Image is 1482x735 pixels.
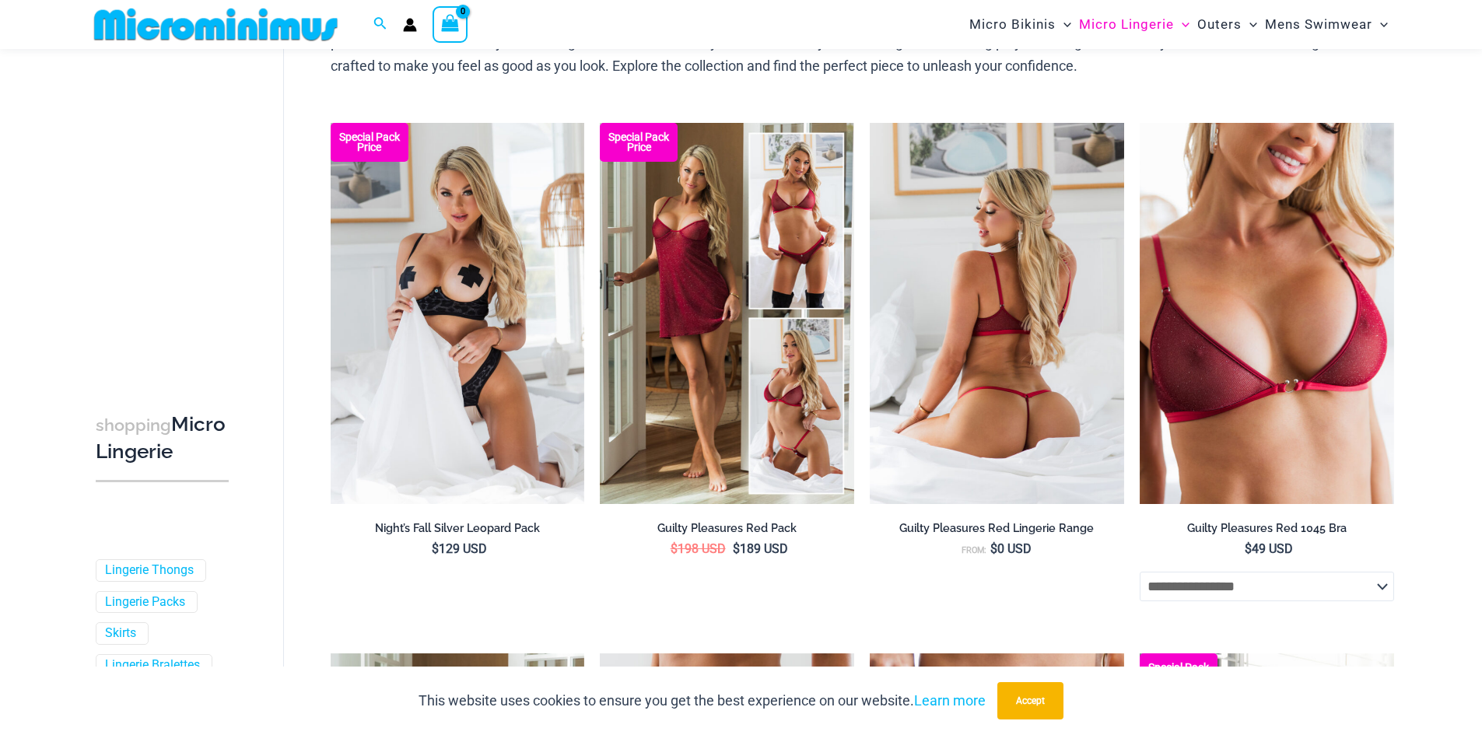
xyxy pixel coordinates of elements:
[331,521,585,536] h2: Night’s Fall Silver Leopard Pack
[671,541,726,556] bdi: 198 USD
[870,521,1124,541] a: Guilty Pleasures Red Lingerie Range
[1245,541,1252,556] span: $
[914,692,986,709] a: Learn more
[403,18,417,32] a: Account icon link
[96,52,236,363] iframe: TrustedSite Certified
[990,541,1032,556] bdi: 0 USD
[1079,5,1174,44] span: Micro Lingerie
[1261,5,1392,44] a: Mens SwimwearMenu ToggleMenu Toggle
[1075,5,1193,44] a: Micro LingerieMenu ToggleMenu Toggle
[1140,663,1217,683] b: Special Pack Price
[1140,123,1394,504] a: Guilty Pleasures Red 1045 Bra 01Guilty Pleasures Red 1045 Bra 02Guilty Pleasures Red 1045 Bra 02
[733,541,740,556] span: $
[600,123,854,504] a: Guilty Pleasures Red Collection Pack F Guilty Pleasures Red Collection Pack BGuilty Pleasures Red...
[1140,521,1394,541] a: Guilty Pleasures Red 1045 Bra
[432,541,487,556] bdi: 129 USD
[1242,5,1257,44] span: Menu Toggle
[1245,541,1293,556] bdi: 49 USD
[870,123,1124,504] img: Guilty Pleasures Red 1045 Bra 689 Micro 06
[419,689,986,712] p: This website uses cookies to ensure you get the best experience on our website.
[600,132,678,152] b: Special Pack Price
[1197,5,1242,44] span: Outers
[105,594,185,611] a: Lingerie Packs
[1056,5,1071,44] span: Menu Toggle
[969,5,1056,44] span: Micro Bikinis
[1140,123,1394,504] img: Guilty Pleasures Red 1045 Bra 01
[990,541,997,556] span: $
[331,521,585,541] a: Night’s Fall Silver Leopard Pack
[1372,5,1388,44] span: Menu Toggle
[88,7,344,42] img: MM SHOP LOGO FLAT
[331,123,585,504] img: Nights Fall Silver Leopard 1036 Bra 6046 Thong 09v2
[96,415,171,435] span: shopping
[432,541,439,556] span: $
[331,132,408,152] b: Special Pack Price
[1174,5,1189,44] span: Menu Toggle
[733,541,788,556] bdi: 189 USD
[963,2,1395,47] nav: Site Navigation
[1140,521,1394,536] h2: Guilty Pleasures Red 1045 Bra
[600,521,854,541] a: Guilty Pleasures Red Pack
[373,15,387,34] a: Search icon link
[962,545,986,555] span: From:
[105,658,200,674] a: Lingerie Bralettes
[331,123,585,504] a: Nights Fall Silver Leopard 1036 Bra 6046 Thong 09v2 Nights Fall Silver Leopard 1036 Bra 6046 Thon...
[105,626,136,642] a: Skirts
[1193,5,1261,44] a: OutersMenu ToggleMenu Toggle
[870,521,1124,536] h2: Guilty Pleasures Red Lingerie Range
[1265,5,1372,44] span: Mens Swimwear
[600,123,854,504] img: Guilty Pleasures Red Collection Pack F
[433,6,468,42] a: View Shopping Cart, empty
[671,541,678,556] span: $
[105,562,194,579] a: Lingerie Thongs
[997,682,1063,719] button: Accept
[600,521,854,536] h2: Guilty Pleasures Red Pack
[965,5,1075,44] a: Micro BikinisMenu ToggleMenu Toggle
[870,123,1124,504] a: Guilty Pleasures Red 1045 Bra 689 Micro 05Guilty Pleasures Red 1045 Bra 689 Micro 06Guilty Pleasu...
[96,411,229,465] h3: Micro Lingerie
